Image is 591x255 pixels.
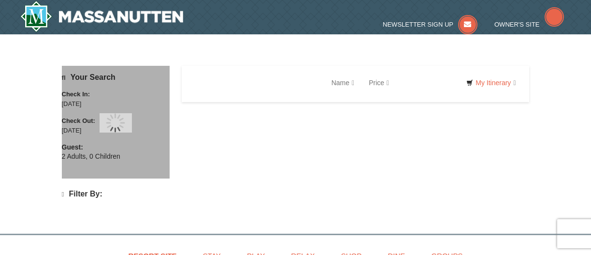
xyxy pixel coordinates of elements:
a: My Itinerary [460,75,522,90]
img: Massanutten Resort Logo [20,1,184,32]
a: Newsletter Sign Up [383,21,477,28]
img: wait gif [106,113,125,133]
span: Newsletter Sign Up [383,21,453,28]
h4: Filter By: [62,190,170,199]
span: Owner's Site [494,21,540,28]
a: Massanutten Resort [20,1,184,32]
a: Owner's Site [494,21,564,28]
a: Price [361,73,396,92]
a: Name [324,73,361,92]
